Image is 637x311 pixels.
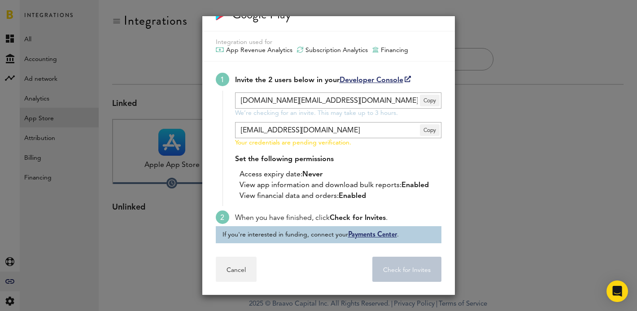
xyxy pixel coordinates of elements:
div: We’re checking for an invite. This may take up to 3 hours. [235,109,441,118]
span: Financing [381,46,408,54]
span: Enabled [401,182,429,189]
a: Payments Center [348,229,397,239]
span: Set the following permissions [235,156,334,163]
span: App Revenue Analytics [226,46,292,54]
a: Developer Console [340,77,411,84]
li: View app information and download bulk reports: [240,180,441,191]
span: Check for Invites [330,215,386,222]
li: View financial data and orders: [240,191,441,201]
span: Copy [420,124,440,136]
div: Open Intercom Messenger [606,280,628,302]
li: Access expiry date: [240,169,441,180]
div: Invite the 2 users below in your [235,75,441,86]
div: Google Play [232,7,291,22]
div: If you're interested in funding, connect your . [216,226,441,243]
span: Never [302,171,323,178]
div: Integration used for [216,38,441,46]
span: Subscription Analytics [305,46,368,54]
button: Cancel [216,257,257,282]
button: Check for Invites [372,257,441,282]
span: Copy [420,95,440,106]
div: When you have finished, click . [235,213,441,223]
div: Your credentials are pending verification. [235,138,441,147]
span: Support [19,6,51,14]
span: Enabled [339,193,366,200]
